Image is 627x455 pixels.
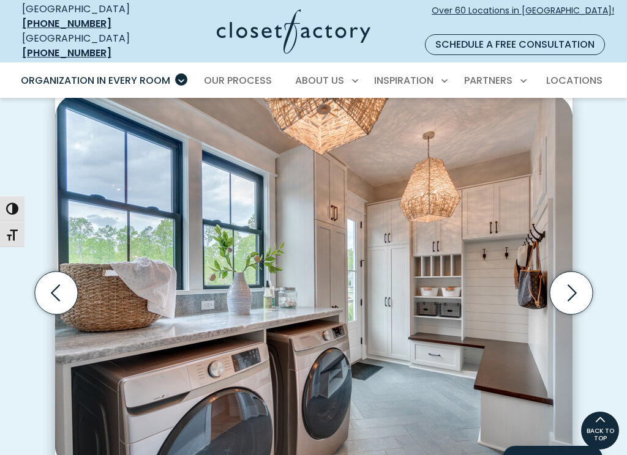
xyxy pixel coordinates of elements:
span: Partners [464,73,512,87]
span: Over 60 Locations in [GEOGRAPHIC_DATA]! [432,4,614,30]
a: BACK TO TOP [580,411,620,450]
span: Our Process [204,73,272,87]
span: Organization in Every Room [21,73,170,87]
span: About Us [295,73,344,87]
button: Next slide [545,267,598,319]
a: [PHONE_NUMBER] [22,46,111,60]
div: [GEOGRAPHIC_DATA] [22,2,156,31]
nav: Primary Menu [12,64,615,98]
button: Previous slide [30,267,83,319]
span: BACK TO TOP [581,427,619,442]
img: Closet Factory Logo [217,9,370,54]
span: Inspiration [374,73,434,87]
a: Schedule a Free Consultation [425,34,605,55]
a: [PHONE_NUMBER] [22,17,111,31]
div: [GEOGRAPHIC_DATA] [22,31,156,61]
span: Locations [546,73,603,87]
